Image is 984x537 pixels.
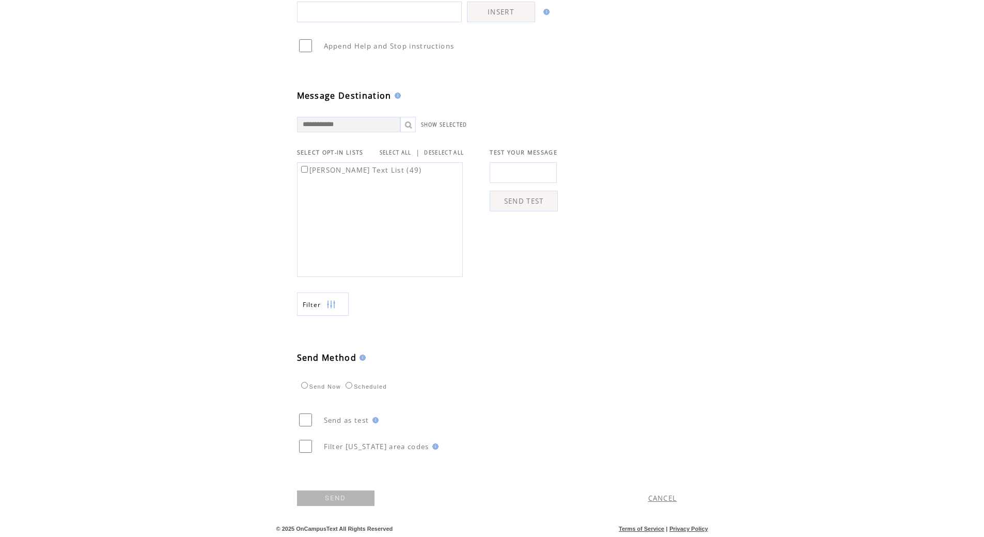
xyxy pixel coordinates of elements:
span: | [666,526,667,532]
img: help.gif [429,443,439,450]
span: Filter [US_STATE] area codes [324,442,429,451]
label: Send Now [299,383,341,390]
span: SELECT OPT-IN LISTS [297,149,364,156]
label: Scheduled [343,383,387,390]
span: Show filters [303,300,321,309]
input: Scheduled [346,382,352,389]
img: help.gif [356,355,366,361]
span: | [416,148,420,157]
a: Filter [297,293,349,316]
img: filters.png [326,293,336,316]
a: SEND TEST [490,191,558,211]
a: SHOW SELECTED [421,121,467,128]
input: Send Now [301,382,308,389]
span: Message Destination [297,90,392,101]
a: SELECT ALL [380,149,412,156]
a: DESELECT ALL [424,149,464,156]
input: [PERSON_NAME] Text List (49) [301,166,308,173]
a: Privacy Policy [669,526,708,532]
img: help.gif [540,9,550,15]
a: Terms of Service [619,526,664,532]
a: SEND [297,490,374,506]
span: Append Help and Stop instructions [324,41,455,51]
span: Send Method [297,352,357,363]
a: CANCEL [648,494,677,503]
label: [PERSON_NAME] Text List (49) [299,165,422,175]
img: help.gif [369,417,379,423]
span: TEST YOUR MESSAGE [490,149,557,156]
a: INSERT [467,2,535,22]
span: © 2025 OnCampusText All Rights Reserved [276,526,393,532]
span: Send as test [324,416,369,425]
img: help.gif [392,93,401,99]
